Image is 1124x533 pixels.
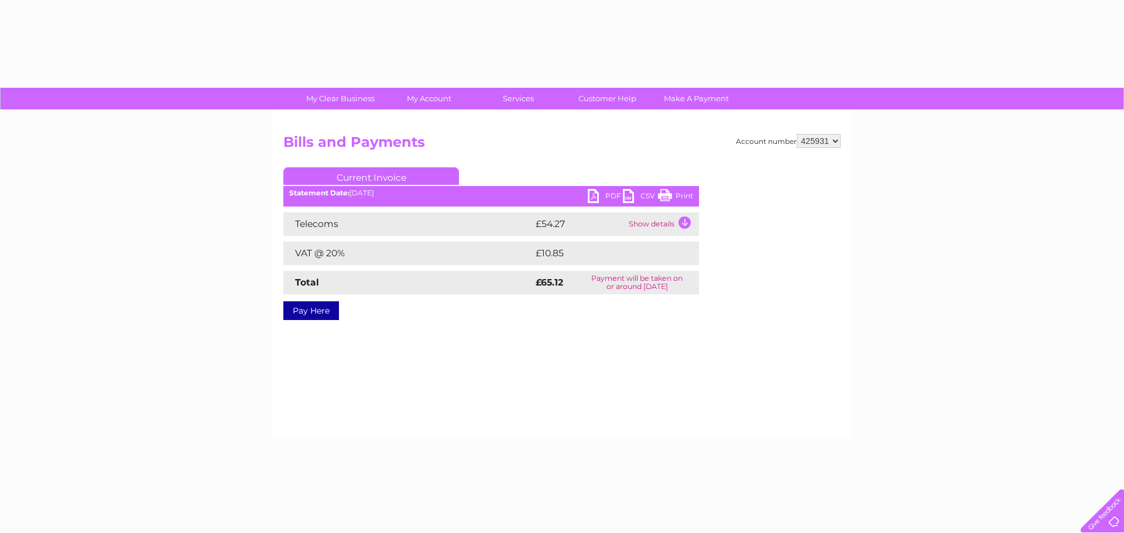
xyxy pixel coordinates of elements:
a: Print [658,189,693,206]
td: Telecoms [283,212,533,236]
a: My Account [381,88,478,109]
td: Show details [626,212,699,236]
td: VAT @ 20% [283,242,533,265]
a: Current Invoice [283,167,459,185]
a: Customer Help [559,88,656,109]
td: £10.85 [533,242,674,265]
td: Payment will be taken on or around [DATE] [575,271,699,294]
a: CSV [623,189,658,206]
strong: Total [295,277,319,288]
div: [DATE] [283,189,699,197]
td: £54.27 [533,212,626,236]
div: Account number [736,134,841,148]
h2: Bills and Payments [283,134,841,156]
a: PDF [588,189,623,206]
strong: £65.12 [536,277,563,288]
a: Pay Here [283,301,339,320]
a: My Clear Business [292,88,389,109]
a: Make A Payment [648,88,745,109]
b: Statement Date: [289,188,349,197]
a: Services [470,88,567,109]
